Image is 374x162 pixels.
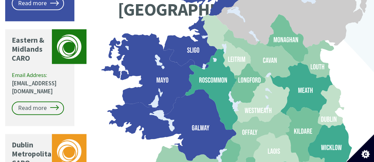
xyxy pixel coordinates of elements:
[12,101,64,115] a: Read more
[12,36,52,63] p: Eastern & Midlands CARO
[346,134,374,162] button: Set cookie preferences
[12,71,69,96] p: Email Address:
[12,79,57,95] a: [EMAIL_ADDRESS][DOMAIN_NAME]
